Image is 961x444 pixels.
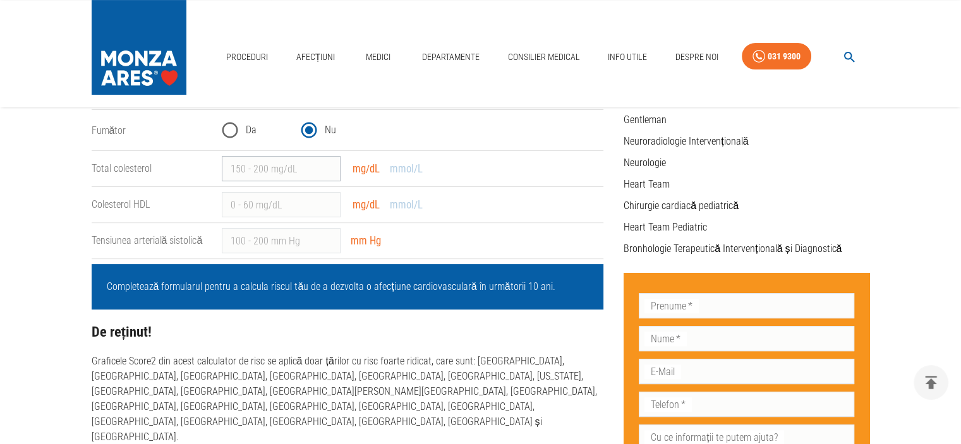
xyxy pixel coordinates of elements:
a: Neurologie [624,157,666,169]
a: Chirurgie cardiacă pediatrică [624,200,739,212]
p: Completează formularul pentru a calcula riscul tău de a dezvolta o afecțiune cardiovasculară în u... [107,279,589,294]
a: 031 9300 [742,43,811,70]
span: Da [246,123,257,138]
label: Colesterol HDL [92,198,150,210]
input: 150 - 200 mg/dL [222,156,341,181]
div: smoking [222,115,603,146]
a: Departamente [417,44,485,70]
span: Nu [325,123,336,138]
legend: Fumător [92,123,212,138]
a: Info Utile [603,44,652,70]
a: Heart Team [624,178,670,190]
a: Despre Noi [670,44,723,70]
label: Total colesterol [92,162,152,174]
a: Medici [358,44,399,70]
button: mmol/L [386,160,426,178]
h3: De reținut! [92,324,604,340]
a: Proceduri [221,44,273,70]
a: Consilier Medical [502,44,584,70]
a: Gentleman [624,114,667,126]
input: 100 - 200 mm Hg [222,228,341,253]
a: Neuroradiologie Intervențională [624,135,748,147]
a: Afecțiuni [291,44,341,70]
button: delete [914,365,948,400]
label: Tensiunea arterială sistolică [92,234,203,246]
div: 031 9300 [768,49,801,64]
button: mmol/L [386,196,426,214]
input: 0 - 60 mg/dL [222,192,341,217]
a: Heart Team Pediatric [624,221,707,233]
a: Bronhologie Terapeutică Intervențională și Diagnostică [624,243,842,255]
